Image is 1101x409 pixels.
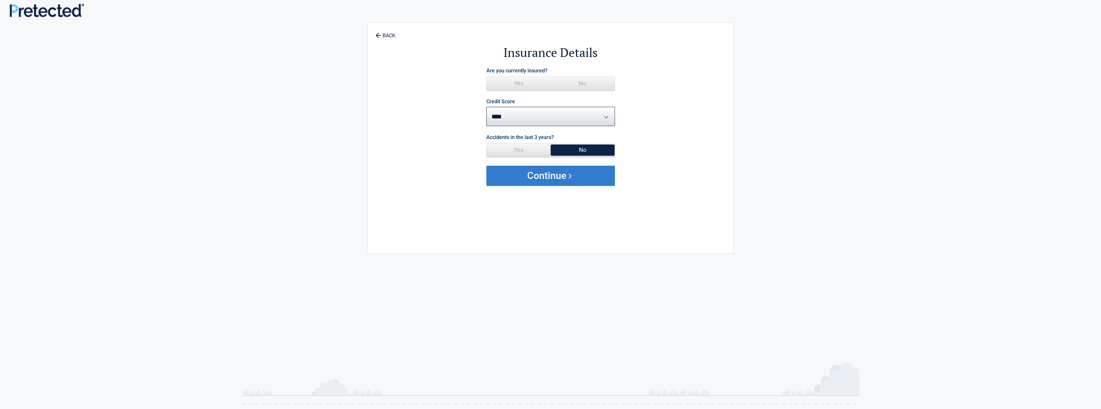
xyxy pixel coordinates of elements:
span: No [551,144,615,156]
img: Main Logo [10,4,84,17]
label: Credit Score [486,99,515,104]
label: Are you currently insured? [486,66,547,75]
span: Yes [487,144,551,156]
span: Yes [487,77,551,90]
h2: Insurance Details [403,44,698,61]
label: Accidents in the last 3 years? [486,133,554,142]
button: Continue [486,166,615,185]
span: No [551,77,615,90]
a: BACK [374,27,397,38]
